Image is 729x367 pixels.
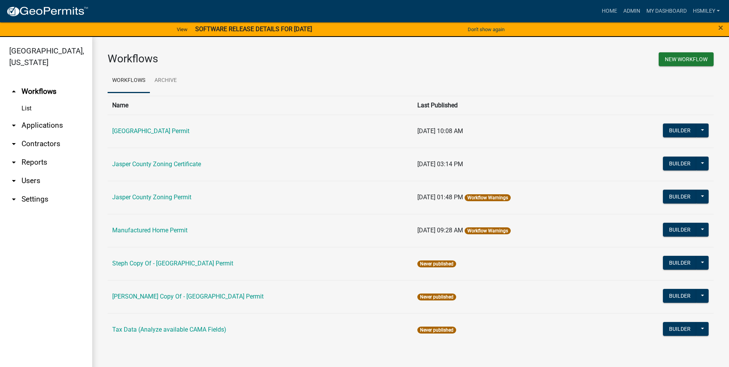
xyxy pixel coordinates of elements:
[663,322,697,336] button: Builder
[108,52,405,65] h3: Workflows
[663,256,697,270] button: Builder
[643,4,690,18] a: My Dashboard
[417,127,463,135] span: [DATE] 10:08 AM
[417,327,456,334] span: Never published
[599,4,620,18] a: Home
[718,23,723,32] button: Close
[9,195,18,204] i: arrow_drop_down
[112,160,201,168] a: Jasper County Zoning Certificate
[417,260,456,267] span: Never published
[174,23,191,36] a: View
[112,227,188,234] a: Manufactured Home Permit
[108,68,150,93] a: Workflows
[112,260,233,267] a: Steph Copy Of - [GEOGRAPHIC_DATA] Permit
[112,127,189,135] a: [GEOGRAPHIC_DATA] Permit
[108,96,413,115] th: Name
[663,123,697,137] button: Builder
[195,25,312,33] strong: SOFTWARE RELEASE DETAILS FOR [DATE]
[417,294,456,300] span: Never published
[467,195,508,200] a: Workflow Warnings
[718,22,723,33] span: ×
[417,160,463,168] span: [DATE] 03:14 PM
[690,4,723,18] a: hsmiley
[663,157,697,170] button: Builder
[663,223,697,237] button: Builder
[663,190,697,204] button: Builder
[9,158,18,167] i: arrow_drop_down
[9,87,18,96] i: arrow_drop_up
[112,326,226,333] a: Tax Data (Analyze available CAMA Fields)
[663,289,697,303] button: Builder
[620,4,643,18] a: Admin
[9,176,18,185] i: arrow_drop_down
[112,293,264,300] a: [PERSON_NAME] Copy Of - [GEOGRAPHIC_DATA] Permit
[659,52,714,66] button: New Workflow
[9,139,18,148] i: arrow_drop_down
[112,194,191,201] a: Jasper County Zoning Permit
[9,121,18,130] i: arrow_drop_down
[150,68,181,93] a: Archive
[413,96,608,115] th: Last Published
[417,227,463,234] span: [DATE] 09:28 AM
[465,23,508,36] button: Don't show again
[467,228,508,234] a: Workflow Warnings
[417,194,463,201] span: [DATE] 01:48 PM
